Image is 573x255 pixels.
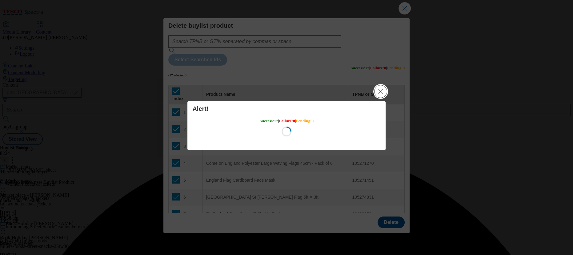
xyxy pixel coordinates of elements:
[192,105,380,112] h4: Alert!
[279,119,295,123] span: Failure : 0
[296,119,314,123] span: Pending : 0
[259,119,278,123] span: Success : 17
[259,119,314,123] h5: | |
[187,101,385,150] div: Modal
[375,85,387,98] button: Close Modal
